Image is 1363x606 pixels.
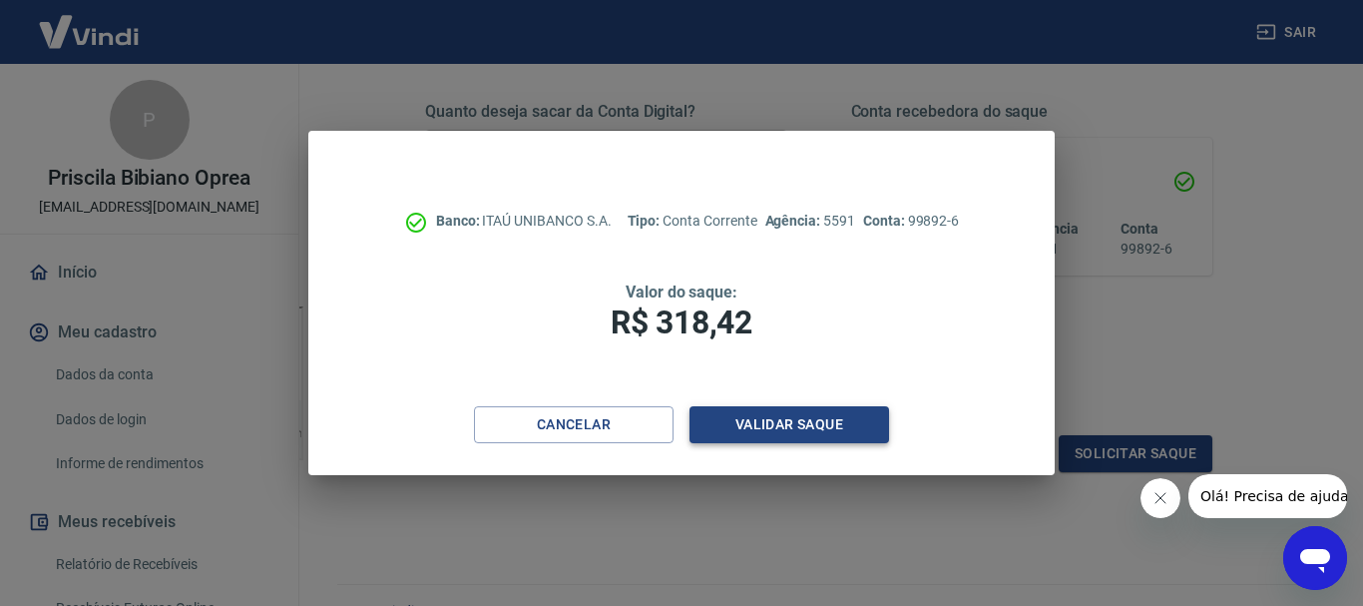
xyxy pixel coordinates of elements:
img: website_grey.svg [32,52,48,68]
p: 5591 [765,211,855,232]
div: v 4.0.25 [56,32,98,48]
img: tab_keywords_by_traffic_grey.svg [211,116,227,132]
span: Valor do saque: [626,283,737,302]
img: tab_domain_overview_orange.svg [83,116,99,132]
span: Banco: [436,213,483,229]
iframe: Fechar mensagem [1140,478,1180,518]
span: Agência: [765,213,824,229]
span: Olá! Precisa de ajuda? [12,14,168,30]
p: 99892-6 [863,211,959,232]
span: Conta: [863,213,908,229]
iframe: Mensagem da empresa [1188,474,1347,518]
button: Cancelar [474,406,674,443]
span: Tipo: [628,213,664,229]
button: Validar saque [689,406,889,443]
span: R$ 318,42 [611,303,752,341]
p: ITAÚ UNIBANCO S.A. [436,211,612,232]
iframe: Botão para abrir a janela de mensagens [1283,526,1347,590]
img: logo_orange.svg [32,32,48,48]
div: Domínio [105,118,153,131]
div: [PERSON_NAME]: [DOMAIN_NAME] [52,52,285,68]
div: Palavras-chave [232,118,320,131]
p: Conta Corrente [628,211,757,232]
